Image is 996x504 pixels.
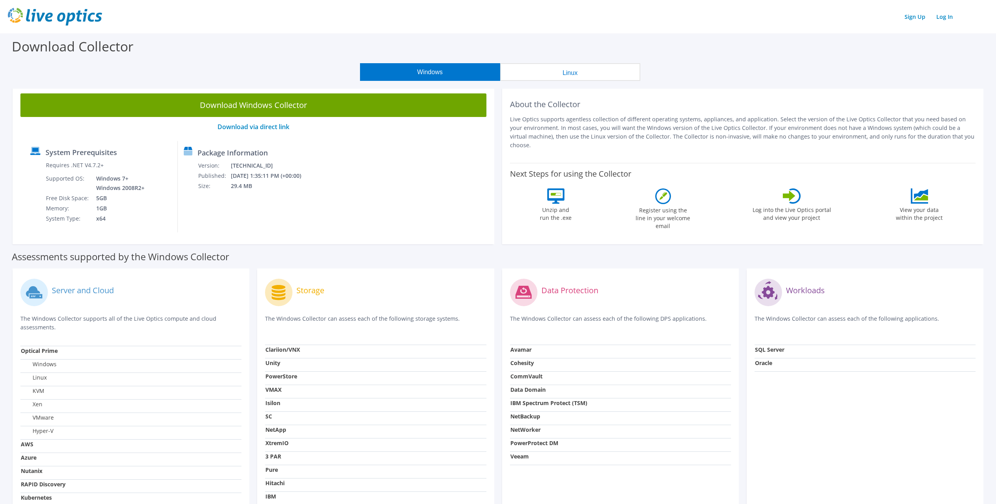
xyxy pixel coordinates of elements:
strong: Pure [265,466,278,473]
button: Windows [360,63,500,81]
label: Unzip and run the .exe [538,204,574,222]
a: Sign Up [901,11,929,22]
a: Log In [932,11,957,22]
strong: PowerStore [265,373,297,380]
strong: CommVault [510,373,543,380]
a: Download via direct link [217,122,289,131]
p: The Windows Collector can assess each of the following DPS applications. [510,314,731,331]
strong: XtremIO [265,439,289,447]
label: Package Information [197,149,268,157]
strong: RAPID Discovery [21,480,66,488]
strong: NetBackup [510,413,540,420]
strong: Kubernetes [21,494,52,501]
label: View your data within the project [891,204,948,222]
label: Xen [21,400,42,408]
strong: IBM [265,493,276,500]
p: The Windows Collector can assess each of the following applications. [755,314,976,331]
td: Supported OS: [46,173,90,193]
label: Windows [21,360,57,368]
td: [DATE] 1:35:11 PM (+00:00) [230,171,312,181]
h2: About the Collector [510,100,976,109]
p: The Windows Collector supports all of the Live Optics compute and cloud assessments. [20,314,241,332]
p: Live Optics supports agentless collection of different operating systems, appliances, and applica... [510,115,976,150]
strong: SC [265,413,272,420]
strong: IBM Spectrum Protect (TSM) [510,399,587,407]
strong: Oracle [755,359,772,367]
td: [TECHNICAL_ID] [230,161,312,171]
label: System Prerequisites [46,148,117,156]
strong: Optical Prime [21,347,58,354]
td: Free Disk Space: [46,193,90,203]
strong: Avamar [510,346,532,353]
td: Memory: [46,203,90,214]
strong: 3 PAR [265,453,281,460]
strong: AWS [21,440,33,448]
label: Log into the Live Optics portal and view your project [752,204,832,222]
strong: Isilon [265,399,280,407]
label: Download Collector [12,37,133,55]
td: Windows 7+ Windows 2008R2+ [90,173,146,193]
strong: PowerProtect DM [510,439,558,447]
label: Next Steps for using the Collector [510,169,631,179]
label: KVM [21,387,44,395]
label: Server and Cloud [52,287,114,294]
td: Size: [198,181,230,191]
strong: Nutanix [21,467,42,475]
td: 29.4 MB [230,181,312,191]
strong: NetWorker [510,426,541,433]
td: x64 [90,214,146,224]
strong: Data Domain [510,386,546,393]
label: Requires .NET V4.7.2+ [46,161,104,169]
label: Storage [296,287,324,294]
strong: Cohesity [510,359,534,367]
label: Workloads [786,287,825,294]
td: 5GB [90,193,146,203]
strong: Veeam [510,453,529,460]
td: System Type: [46,214,90,224]
p: The Windows Collector can assess each of the following storage systems. [265,314,486,331]
img: live_optics_svg.svg [8,8,102,26]
button: Linux [500,63,640,81]
label: VMware [21,414,54,422]
label: Register using the line in your welcome email [634,204,693,230]
strong: Unity [265,359,280,367]
label: Data Protection [541,287,598,294]
a: Download Windows Collector [20,93,486,117]
td: 1GB [90,203,146,214]
strong: Clariion/VNX [265,346,300,353]
strong: SQL Server [755,346,784,353]
strong: VMAX [265,386,281,393]
label: Hyper-V [21,427,53,435]
strong: Azure [21,454,37,461]
strong: Hitachi [265,479,285,487]
td: Version: [198,161,230,171]
strong: NetApp [265,426,286,433]
td: Published: [198,171,230,181]
label: Assessments supported by the Windows Collector [12,253,229,261]
label: Linux [21,374,47,382]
